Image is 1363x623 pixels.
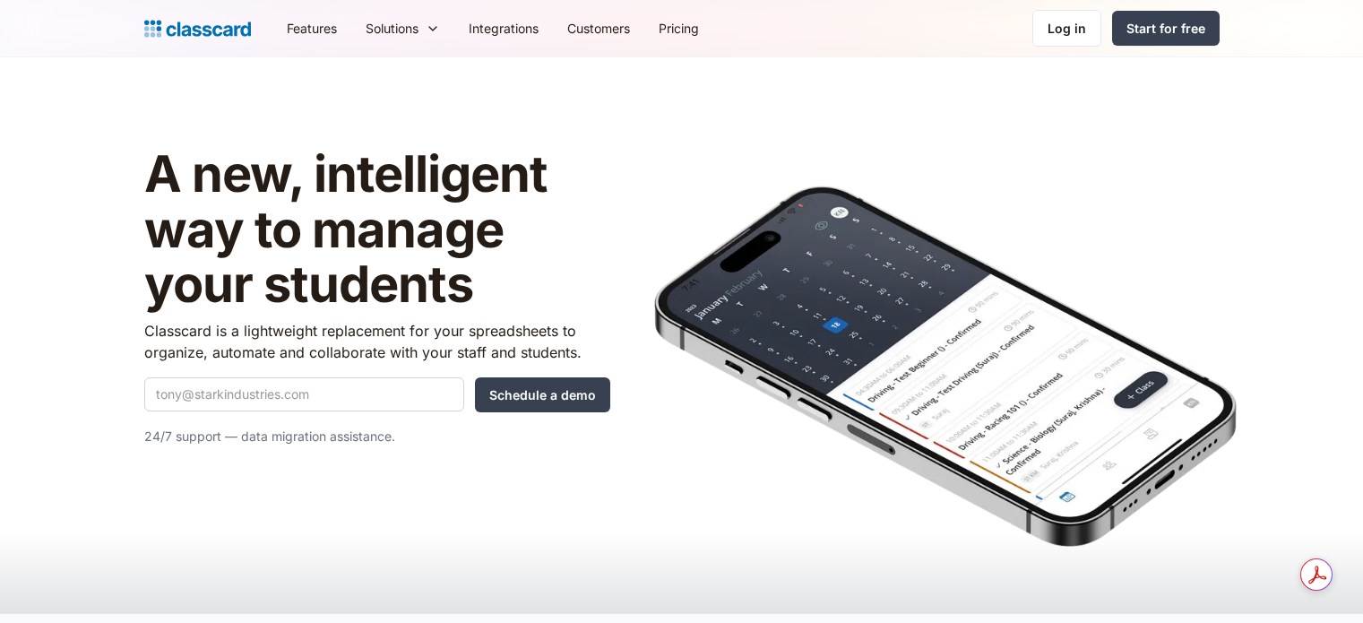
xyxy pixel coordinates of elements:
[553,8,644,48] a: Customers
[144,320,610,363] p: Classcard is a lightweight replacement for your spreadsheets to organize, automate and collaborat...
[272,8,351,48] a: Features
[644,8,713,48] a: Pricing
[1126,19,1205,38] div: Start for free
[144,377,610,412] form: Quick Demo Form
[475,377,610,412] input: Schedule a demo
[366,19,418,38] div: Solutions
[454,8,553,48] a: Integrations
[351,8,454,48] div: Solutions
[1112,11,1220,46] a: Start for free
[144,147,610,313] h1: A new, intelligent way to manage your students
[144,16,251,41] a: Logo
[1032,10,1101,47] a: Log in
[144,377,464,411] input: tony@starkindustries.com
[1048,19,1086,38] div: Log in
[144,426,610,447] p: 24/7 support — data migration assistance.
